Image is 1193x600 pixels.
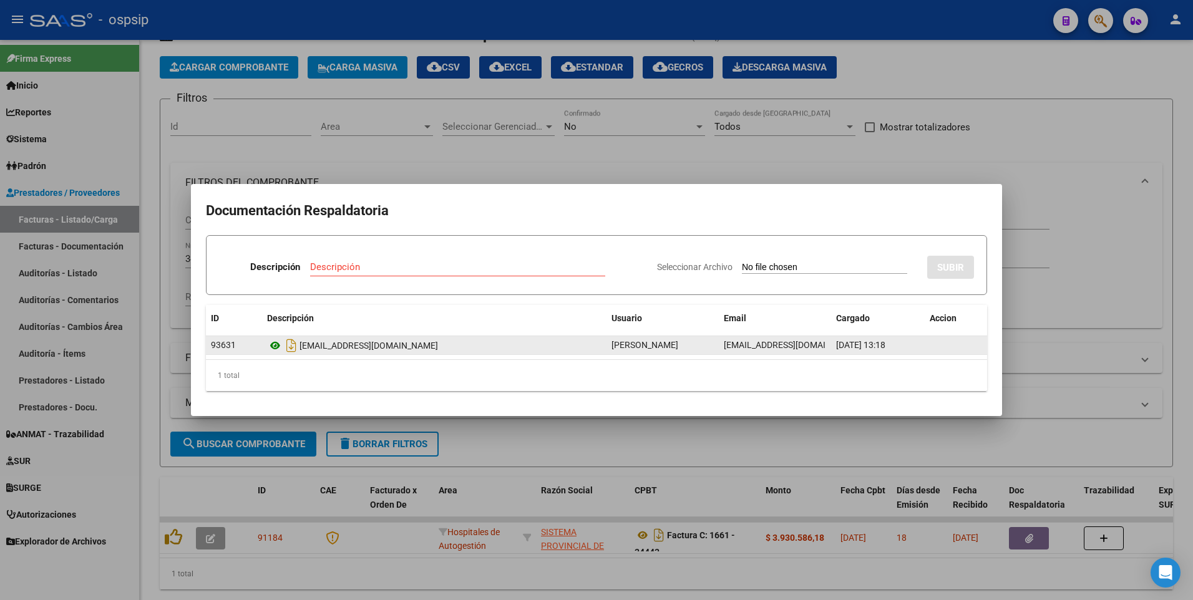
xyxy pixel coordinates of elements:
div: Open Intercom Messenger [1151,558,1181,588]
span: Descripción [267,313,314,323]
datatable-header-cell: Cargado [831,305,925,332]
span: [EMAIL_ADDRESS][DOMAIN_NAME] [724,340,862,350]
datatable-header-cell: Email [719,305,831,332]
span: 93631 [211,340,236,350]
span: ID [211,313,219,323]
span: Usuario [611,313,642,323]
span: [PERSON_NAME] [611,340,678,350]
button: SUBIR [927,256,974,279]
div: [EMAIL_ADDRESS][DOMAIN_NAME] [267,336,601,356]
span: Accion [930,313,957,323]
div: 1 total [206,360,987,391]
i: Descargar documento [283,336,299,356]
span: [DATE] 13:18 [836,340,885,350]
span: Email [724,313,746,323]
span: Cargado [836,313,870,323]
p: Descripción [250,260,300,274]
span: SUBIR [937,262,964,273]
datatable-header-cell: Usuario [606,305,719,332]
datatable-header-cell: Descripción [262,305,606,332]
h2: Documentación Respaldatoria [206,199,987,223]
datatable-header-cell: ID [206,305,262,332]
span: Seleccionar Archivo [657,262,733,272]
datatable-header-cell: Accion [925,305,987,332]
